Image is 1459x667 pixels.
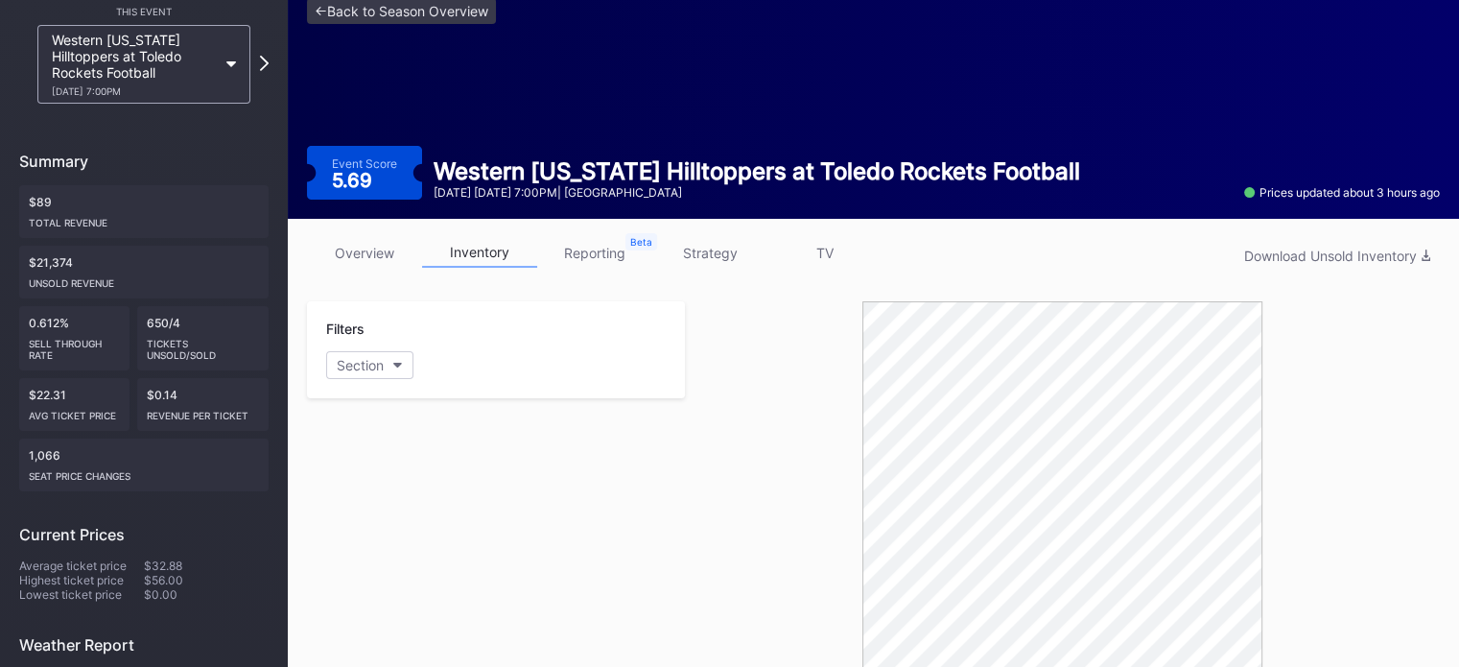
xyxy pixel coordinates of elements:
div: Sell Through Rate [29,330,120,361]
div: This Event [19,6,269,17]
a: strategy [652,238,767,268]
div: Tickets Unsold/Sold [147,330,260,361]
div: $32.88 [144,559,269,573]
div: Average ticket price [19,559,144,573]
div: 0.612% [19,306,129,370]
div: Section [337,357,384,373]
div: [DATE] [DATE] 7:00PM | [GEOGRAPHIC_DATA] [434,185,1080,200]
div: Avg ticket price [29,402,120,421]
div: Total Revenue [29,209,259,228]
a: reporting [537,238,652,268]
div: Summary [19,152,269,171]
div: Unsold Revenue [29,270,259,289]
div: Revenue per ticket [147,402,260,421]
div: Download Unsold Inventory [1244,248,1430,264]
div: Highest ticket price [19,573,144,587]
div: $0.14 [137,378,270,431]
a: inventory [422,238,537,268]
a: overview [307,238,422,268]
div: Filters [326,321,666,337]
div: $21,374 [19,246,269,298]
div: Current Prices [19,525,269,544]
div: 1,066 [19,439,269,491]
button: Section [326,351,413,379]
div: $89 [19,185,269,238]
div: 5.69 [332,171,377,190]
div: Western [US_STATE] Hilltoppers at Toledo Rockets Football [434,157,1080,185]
a: TV [767,238,882,268]
div: Event Score [332,156,397,171]
div: $0.00 [144,587,269,602]
div: $22.31 [19,378,129,431]
div: Weather Report [19,635,269,655]
div: Lowest ticket price [19,587,144,602]
div: 650/4 [137,306,270,370]
div: Western [US_STATE] Hilltoppers at Toledo Rockets Football [52,32,217,97]
div: $56.00 [144,573,269,587]
div: [DATE] 7:00PM [52,85,217,97]
div: Prices updated about 3 hours ago [1244,185,1440,200]
div: seat price changes [29,463,259,482]
button: Download Unsold Inventory [1235,243,1440,269]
